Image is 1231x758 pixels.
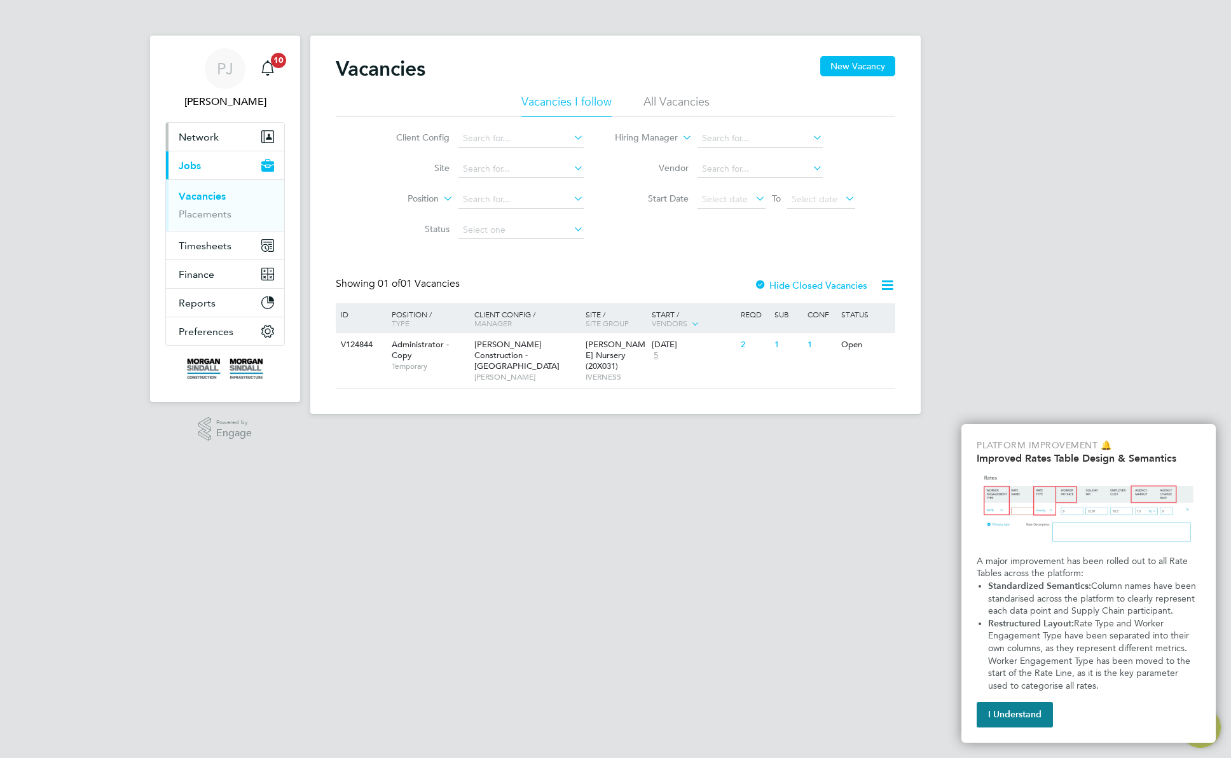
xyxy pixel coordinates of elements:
[179,131,219,143] span: Network
[652,350,660,361] span: 5
[586,372,646,382] span: IVERNESS
[165,359,285,379] a: Go to home page
[474,339,560,371] span: [PERSON_NAME] Construction - [GEOGRAPHIC_DATA]
[605,132,678,144] label: Hiring Manager
[217,60,233,77] span: PJ
[216,417,252,428] span: Powered by
[977,469,1200,550] img: Updated Rates Table Design & Semantics
[179,160,201,172] span: Jobs
[392,318,409,328] span: Type
[988,618,1193,691] span: Rate Type and Worker Engagement Type have been separated into their own columns, as they represen...
[521,94,612,117] li: Vacancies I follow
[376,162,450,174] label: Site
[392,339,449,361] span: Administrator - Copy
[150,36,300,402] nav: Main navigation
[382,303,471,334] div: Position /
[771,303,804,325] div: Sub
[187,359,263,379] img: morgansindall-logo-retina.png
[820,56,895,76] button: New Vacancy
[338,303,382,325] div: ID
[338,333,382,357] div: V124844
[771,333,804,357] div: 1
[977,555,1200,580] p: A major improvement has been rolled out to all Rate Tables across the platform:
[378,277,460,290] span: 01 Vacancies
[977,439,1200,452] p: Platform Improvement 🔔
[977,452,1200,464] h2: Improved Rates Table Design & Semantics
[977,702,1053,727] button: I Understand
[988,581,1199,616] span: Column names have been standarised across the platform to clearly represent each data point and S...
[643,94,710,117] li: All Vacancies
[804,303,837,325] div: Conf
[838,333,893,357] div: Open
[961,424,1216,743] div: Improved Rate Table Semantics
[471,303,582,334] div: Client Config /
[768,190,785,207] span: To
[615,162,689,174] label: Vendor
[165,48,285,109] a: Go to account details
[179,297,216,309] span: Reports
[586,318,629,328] span: Site Group
[582,303,649,334] div: Site /
[698,130,823,148] input: Search for...
[179,326,233,338] span: Preferences
[698,160,823,178] input: Search for...
[458,130,584,148] input: Search for...
[392,361,468,371] span: Temporary
[702,193,748,205] span: Select date
[988,618,1074,629] strong: Restructured Layout:
[458,221,584,239] input: Select one
[378,277,401,290] span: 01 of
[649,303,738,335] div: Start /
[179,268,214,280] span: Finance
[336,56,425,81] h2: Vacancies
[804,333,837,357] div: 1
[376,132,450,143] label: Client Config
[652,318,687,328] span: Vendors
[376,223,450,235] label: Status
[738,333,771,357] div: 2
[179,190,226,202] a: Vacancies
[988,581,1091,591] strong: Standardized Semantics:
[586,339,645,371] span: [PERSON_NAME] Nursery (20X031)
[652,340,734,350] div: [DATE]
[179,240,231,252] span: Timesheets
[458,191,584,209] input: Search for...
[216,428,252,439] span: Engage
[738,303,771,325] div: Reqd
[179,208,231,220] a: Placements
[615,193,689,204] label: Start Date
[754,279,867,291] label: Hide Closed Vacancies
[474,372,579,382] span: [PERSON_NAME]
[336,277,462,291] div: Showing
[838,303,893,325] div: Status
[474,318,512,328] span: Manager
[366,193,439,205] label: Position
[792,193,837,205] span: Select date
[271,53,286,68] span: 10
[458,160,584,178] input: Search for...
[165,94,285,109] span: Patrick J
